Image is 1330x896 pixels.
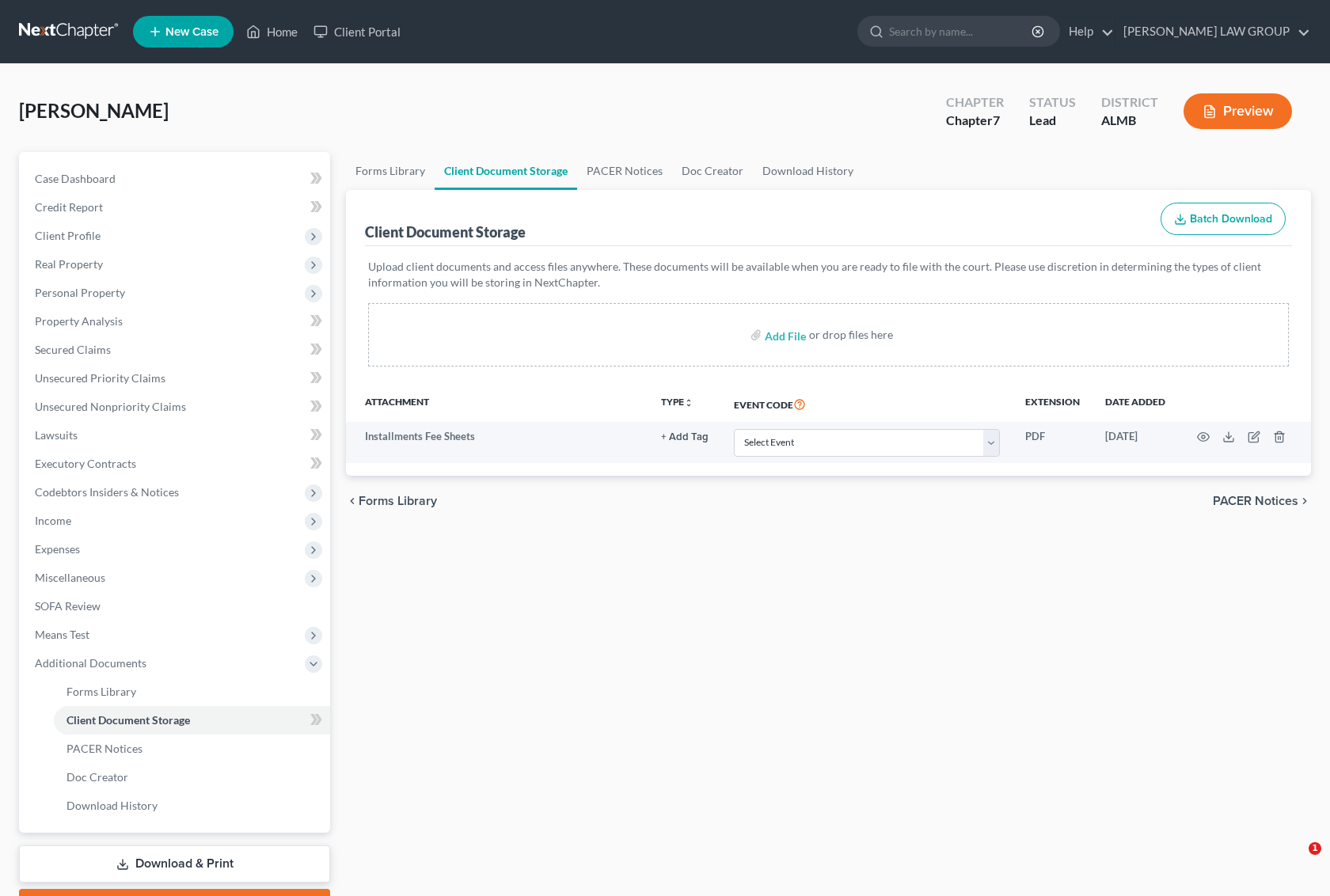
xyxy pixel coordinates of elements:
a: Lawsuits [22,421,330,450]
div: District [1101,93,1158,112]
span: 1 [1309,842,1321,855]
span: Property Analysis [35,314,123,328]
div: Status [1029,93,1076,112]
a: Client Document Storage [54,706,330,735]
a: Download History [54,792,330,820]
a: Home [238,17,306,46]
span: Secured Claims [35,343,111,356]
td: [DATE] [1092,422,1178,463]
p: Upload client documents and access files anywhere. These documents will be available when you are... [368,259,1289,290]
a: Doc Creator [54,763,330,792]
input: Search by name... [889,17,1034,46]
td: Installments Fee Sheets [346,422,648,463]
span: Income [35,514,71,527]
a: Download History [753,152,863,190]
span: Codebtors Insiders & Notices [35,485,179,499]
a: Unsecured Nonpriority Claims [22,393,330,421]
span: Unsecured Nonpriority Claims [35,400,186,413]
a: SOFA Review [22,592,330,621]
span: [PERSON_NAME] [19,99,169,122]
span: Case Dashboard [35,172,116,185]
div: Chapter [946,112,1004,130]
a: Property Analysis [22,307,330,336]
a: Help [1061,17,1114,46]
span: Means Test [35,628,89,641]
span: 7 [993,112,1000,127]
span: Executory Contracts [35,457,136,470]
span: Forms Library [66,685,136,698]
span: SOFA Review [35,599,101,613]
iframe: Intercom live chat [1276,842,1314,880]
span: Forms Library [359,495,437,507]
button: + Add Tag [661,432,709,442]
div: Lead [1029,112,1076,130]
span: Client Profile [35,229,101,242]
span: Client Document Storage [66,713,190,727]
a: Unsecured Priority Claims [22,364,330,393]
a: Credit Report [22,193,330,222]
a: Forms Library [54,678,330,706]
a: PACER Notices [54,735,330,763]
a: Case Dashboard [22,165,330,193]
td: PDF [1013,422,1092,463]
span: Miscellaneous [35,571,105,584]
i: unfold_more [684,398,693,408]
a: Forms Library [346,152,435,190]
span: Unsecured Priority Claims [35,371,165,385]
span: Credit Report [35,200,103,214]
span: Additional Documents [35,656,146,670]
th: Date added [1092,385,1178,422]
span: Real Property [35,257,103,271]
span: Batch Download [1190,212,1272,226]
span: PACER Notices [1213,495,1298,507]
a: Download & Print [19,845,330,883]
a: Executory Contracts [22,450,330,478]
a: Secured Claims [22,336,330,364]
span: Personal Property [35,286,125,299]
i: chevron_right [1298,495,1311,507]
span: Lawsuits [35,428,78,442]
button: Batch Download [1161,203,1286,236]
th: Attachment [346,385,648,422]
a: PACER Notices [577,152,672,190]
th: Extension [1013,385,1092,422]
i: chevron_left [346,495,359,507]
span: Expenses [35,542,80,556]
a: Client Portal [306,17,408,46]
div: Client Document Storage [365,222,526,241]
a: Client Document Storage [435,152,577,190]
button: chevron_left Forms Library [346,495,437,507]
a: [PERSON_NAME] LAW GROUP [1115,17,1310,46]
button: Preview [1184,93,1292,129]
div: or drop files here [809,327,893,343]
span: Download History [66,799,158,812]
span: New Case [165,26,218,38]
button: PACER Notices chevron_right [1213,495,1311,507]
div: Chapter [946,93,1004,112]
a: + Add Tag [661,429,709,444]
a: Doc Creator [672,152,753,190]
div: ALMB [1101,112,1158,130]
span: Doc Creator [66,770,128,784]
button: TYPEunfold_more [661,397,693,408]
span: PACER Notices [66,742,142,755]
th: Event Code [721,385,1013,422]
